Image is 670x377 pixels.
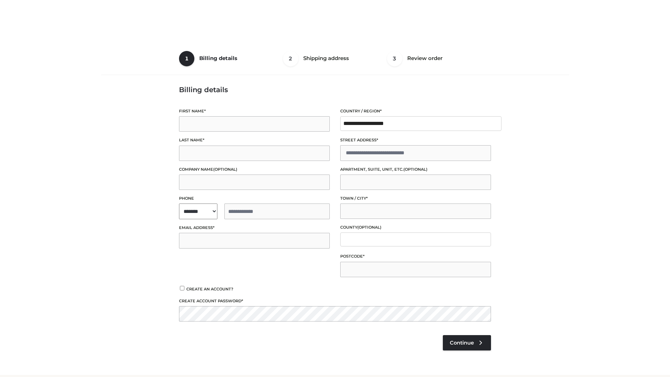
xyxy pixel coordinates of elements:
label: Country / Region [340,108,491,114]
span: Create an account? [186,287,233,291]
label: Create account password [179,298,491,304]
span: Shipping address [303,55,349,61]
span: Billing details [199,55,237,61]
span: (optional) [357,225,381,230]
span: Review order [407,55,442,61]
label: Street address [340,137,491,143]
a: Continue [443,335,491,350]
label: Last name [179,137,330,143]
label: County [340,224,491,231]
label: Phone [179,195,330,202]
label: Apartment, suite, unit, etc. [340,166,491,173]
label: Postcode [340,253,491,260]
span: (optional) [213,167,237,172]
input: Create an account? [179,286,185,290]
span: Continue [450,340,474,346]
span: 3 [387,51,402,66]
span: 1 [179,51,194,66]
label: Town / City [340,195,491,202]
span: 2 [283,51,298,66]
label: First name [179,108,330,114]
span: (optional) [403,167,427,172]
h3: Billing details [179,86,491,94]
label: Email address [179,224,330,231]
label: Company name [179,166,330,173]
